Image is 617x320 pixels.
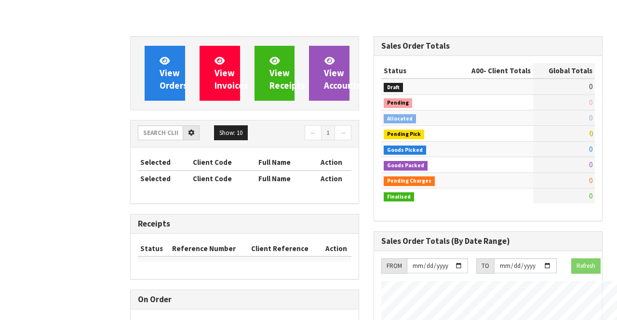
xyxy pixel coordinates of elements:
[384,192,414,202] span: Finalised
[533,63,595,79] th: Global Totals
[589,176,592,185] span: 0
[452,63,533,79] th: - Client Totals
[305,125,322,141] a: ←
[589,98,592,107] span: 0
[190,171,256,186] th: Client Code
[312,171,351,186] th: Action
[138,241,170,256] th: Status
[138,125,183,140] input: Search clients
[381,258,407,274] div: FROM
[571,258,601,274] button: Refresh
[471,66,483,75] span: A00
[384,161,428,171] span: Goods Packed
[384,130,424,139] span: Pending Pick
[589,145,592,154] span: 0
[309,46,349,101] a: ViewAccounts
[384,146,426,155] span: Goods Picked
[145,46,185,101] a: ViewOrders
[256,155,311,170] th: Full Name
[384,114,416,124] span: Allocated
[589,191,592,200] span: 0
[381,41,595,51] h3: Sales Order Totals
[335,125,351,141] a: →
[215,55,248,91] span: View Invoices
[269,55,305,91] span: View Receipts
[384,176,435,186] span: Pending Charges
[589,129,592,138] span: 0
[214,125,248,141] button: Show: 10
[381,237,595,246] h3: Sales Order Totals (By Date Range)
[384,83,403,93] span: Draft
[384,98,412,108] span: Pending
[138,155,190,170] th: Selected
[321,241,351,256] th: Action
[324,55,361,91] span: View Accounts
[589,160,592,169] span: 0
[249,241,321,256] th: Client Reference
[321,125,335,141] a: 1
[252,125,351,142] nav: Page navigation
[138,171,190,186] th: Selected
[170,241,249,256] th: Reference Number
[256,171,311,186] th: Full Name
[312,155,351,170] th: Action
[138,295,351,304] h3: On Order
[138,219,351,228] h3: Receipts
[255,46,295,101] a: ViewReceipts
[200,46,240,101] a: ViewInvoices
[589,82,592,91] span: 0
[381,63,452,79] th: Status
[160,55,188,91] span: View Orders
[589,113,592,122] span: 0
[190,155,256,170] th: Client Code
[476,258,494,274] div: TO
